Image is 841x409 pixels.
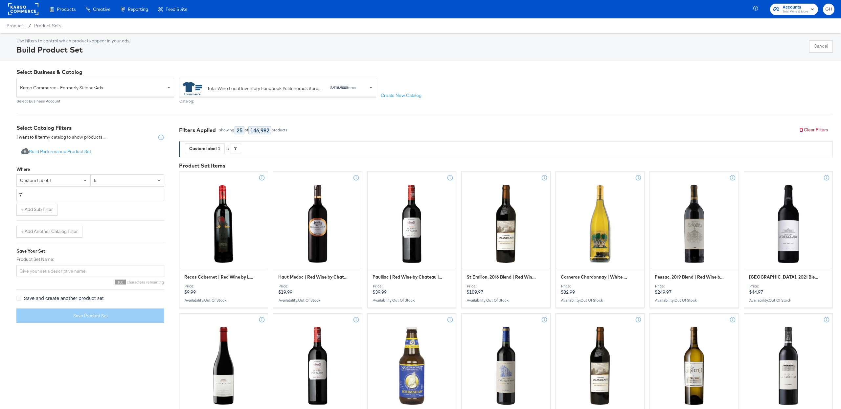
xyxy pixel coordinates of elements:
[770,4,818,15] button: AccountsTotal Wine & More
[179,126,216,134] div: Filters Applied
[580,298,603,303] span: out of stock
[16,68,833,76] div: Select Business & Catalog
[16,189,164,201] input: Enter a value for your filter
[184,298,263,303] div: Availability :
[373,284,451,288] div: Price:
[769,298,791,303] span: out of stock
[16,134,106,141] div: my catalog to show products ...
[392,298,415,303] span: out of stock
[184,274,255,280] span: Recas Cabernet | Red Wine by La Putere | 750ml | Oman
[561,284,639,295] p: $32.99
[207,85,323,92] div: Total Wine Local Inventory Facebook #stitcherads #product-catalog #keep
[16,146,96,158] button: Build Performance Product Set
[225,146,230,152] div: is
[823,4,834,15] button: GH
[16,124,164,132] div: Select Catalog Filters
[218,128,235,132] div: Showing
[128,7,148,12] span: Reporting
[20,82,166,93] span: Kargo Commerce - Formerly StitcherAds
[278,284,357,288] div: Price:
[561,284,639,288] div: Price:
[184,284,263,288] div: Price:
[674,298,697,303] span: out of stock
[235,126,244,134] div: 25
[179,162,833,170] div: Product Set Items
[783,9,808,14] span: Total Wine & More
[749,284,828,288] div: Price:
[204,298,226,303] span: out of stock
[373,298,451,303] div: Availability :
[278,284,357,295] p: $19.99
[16,99,174,103] div: Select Business Account
[655,298,733,303] div: Availability :
[466,284,545,288] div: Price:
[16,44,130,55] div: Build Product Set
[166,7,187,12] span: Feed Suite
[376,90,426,102] button: Create New Catalog
[16,256,164,262] label: Product Set Name:
[373,284,451,295] p: $39.99
[298,298,320,303] span: out of stock
[16,204,57,216] button: + Add Sub Filter
[20,177,52,183] span: custom label 1
[16,166,30,172] div: Where
[115,280,126,284] span: 100
[466,284,545,295] p: $189.97
[184,284,263,295] p: $9.99
[561,274,631,280] span: Carneros Chardonnay | White Wine by Frank Family | 750ml | Barrel Score 90+ Points
[16,280,164,284] div: characters remaining
[655,284,733,295] p: $249.97
[16,38,130,44] div: Use filters to control which products appear in your ads.
[278,298,357,303] div: Availability :
[373,274,443,280] span: Pauillac | Red Wine by Chateau la Fleur Peyrabon | 750ml | Barrel Score 92-94 Points
[179,99,376,103] div: Catalog:
[94,177,98,183] span: is
[25,23,34,28] span: /
[16,134,44,140] strong: I want to filter
[330,85,346,90] strong: 2,918,900
[248,126,271,134] div: 146,982
[185,144,224,154] div: Custom label 1
[749,298,828,303] div: Availability :
[271,128,288,132] div: products
[230,144,241,153] div: 7
[34,23,61,28] a: Product Sets
[809,40,833,52] button: Cancel
[16,248,164,254] div: Save Your Set
[486,298,509,303] span: out of stock
[794,124,833,136] button: Clear Filters
[561,298,639,303] div: Availability :
[57,7,76,12] span: Products
[93,7,110,12] span: Creative
[655,274,725,280] span: Pessac, 2019 Blend | Red Wine by Chateau Les Carmes Haut Brion | 750ml | Bordeaux
[7,23,25,28] span: Products
[466,298,545,303] div: Availability :
[826,6,832,13] span: GH
[749,284,828,295] p: $44.97
[330,85,356,90] div: items
[655,284,733,288] div: Price:
[244,128,248,132] div: of
[24,295,104,301] span: Save and create another product set
[749,274,820,280] span: Pauillac, 2021 Blend | Red Wine by Chateau Pedesclaux | 750ml | Bordeaux
[466,274,537,280] span: St Emilion, 2016 Blend | Red Wine by Chateau Valandraud | 750ml | Bordeaux
[16,265,164,277] input: Give your set a descriptive name
[16,226,82,238] button: + Add Another Catalog Filter
[278,274,349,280] span: Haut Medoc | Red Wine by Chateau du Retout | 750ml
[783,4,808,11] span: Accounts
